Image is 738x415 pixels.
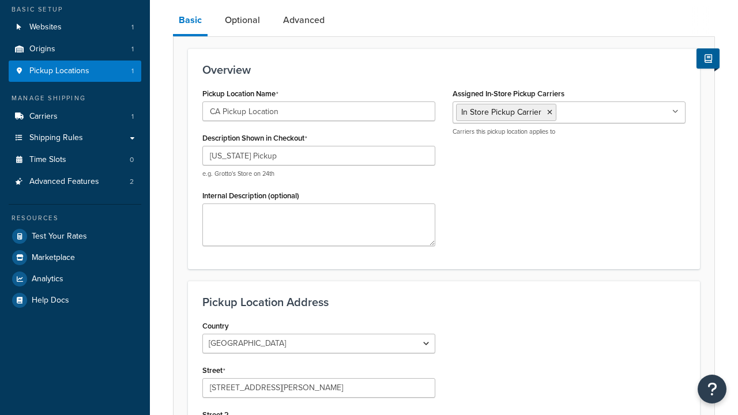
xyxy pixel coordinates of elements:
[29,177,99,187] span: Advanced Features
[130,155,134,165] span: 0
[9,226,141,247] a: Test Your Rates
[32,274,63,284] span: Analytics
[9,39,141,60] li: Origins
[29,22,62,32] span: Websites
[29,66,89,76] span: Pickup Locations
[131,44,134,54] span: 1
[29,133,83,143] span: Shipping Rules
[9,290,141,311] a: Help Docs
[9,171,141,193] a: Advanced Features2
[29,155,66,165] span: Time Slots
[9,106,141,127] a: Carriers1
[9,61,141,82] a: Pickup Locations1
[9,127,141,149] a: Shipping Rules
[32,296,69,305] span: Help Docs
[202,169,435,178] p: e.g. Grotto's Store on 24th
[277,6,330,34] a: Advanced
[461,106,541,118] span: In Store Pickup Carrier
[9,106,141,127] li: Carriers
[453,89,564,98] label: Assigned In-Store Pickup Carriers
[202,89,278,99] label: Pickup Location Name
[696,48,720,69] button: Show Help Docs
[130,177,134,187] span: 2
[32,253,75,263] span: Marketplace
[9,149,141,171] a: Time Slots0
[131,112,134,122] span: 1
[9,61,141,82] li: Pickup Locations
[9,269,141,289] a: Analytics
[9,17,141,38] li: Websites
[9,149,141,171] li: Time Slots
[32,232,87,242] span: Test Your Rates
[9,171,141,193] li: Advanced Features
[9,93,141,103] div: Manage Shipping
[173,6,208,36] a: Basic
[9,17,141,38] a: Websites1
[202,366,225,375] label: Street
[202,296,686,308] h3: Pickup Location Address
[453,127,686,136] p: Carriers this pickup location applies to
[202,134,307,143] label: Description Shown in Checkout
[29,44,55,54] span: Origins
[698,375,726,403] button: Open Resource Center
[9,5,141,14] div: Basic Setup
[131,22,134,32] span: 1
[202,63,686,76] h3: Overview
[131,66,134,76] span: 1
[202,191,299,200] label: Internal Description (optional)
[29,112,58,122] span: Carriers
[9,247,141,268] a: Marketplace
[9,213,141,223] div: Resources
[202,322,229,330] label: Country
[219,6,266,34] a: Optional
[9,39,141,60] a: Origins1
